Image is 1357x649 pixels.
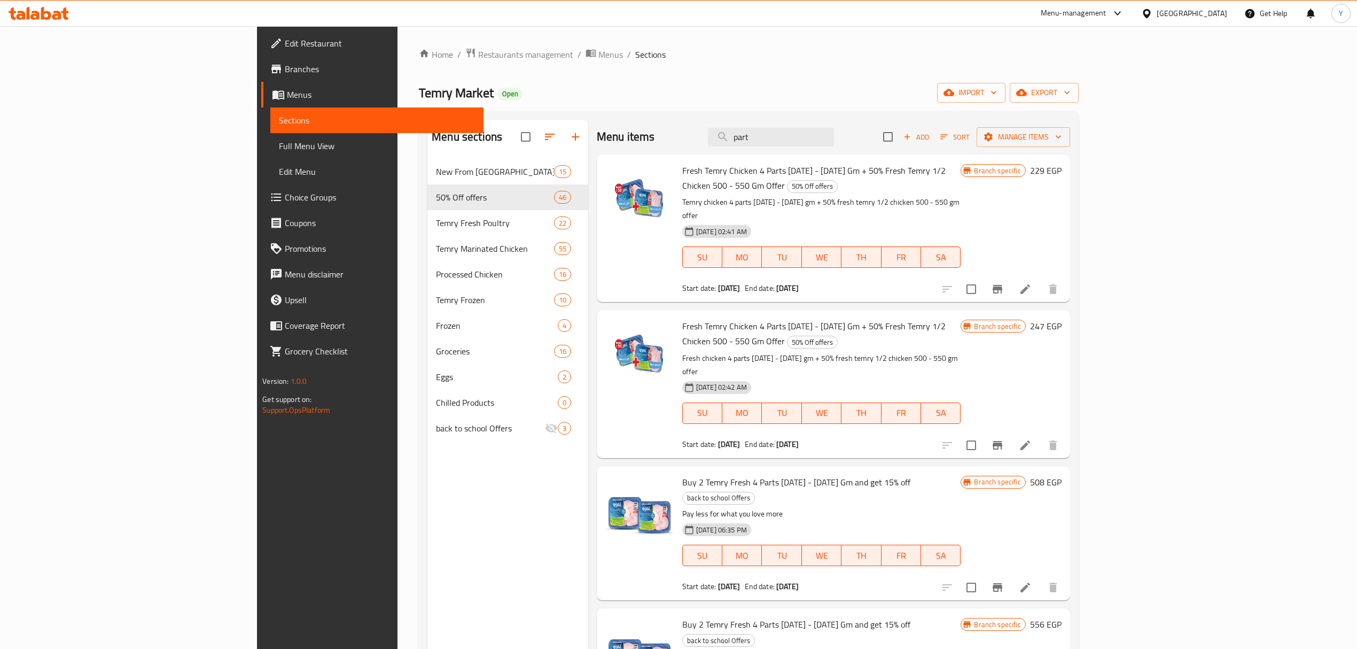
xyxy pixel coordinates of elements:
span: MO [727,405,758,421]
span: Full Menu View [279,140,475,152]
span: TU [766,405,797,421]
b: [DATE] [718,437,740,451]
span: SU [687,405,718,421]
span: Chilled Products [436,396,557,409]
span: back to school Offers [436,422,544,435]
span: Menus [287,88,475,101]
div: items [558,370,571,383]
p: Temry chicken 4 parts [DATE] - [DATE] gm + 50% fresh temry 1/2 chicken 500 - 550 gm offer [682,196,961,222]
span: SA [925,405,956,421]
span: FR [886,250,917,265]
button: MO [722,246,762,268]
span: Grocery Checklist [285,345,475,358]
span: Edit Menu [279,165,475,178]
a: Coverage Report [261,313,483,338]
span: [DATE] 06:35 PM [692,525,751,535]
div: Eggs2 [427,364,588,390]
span: TH [846,405,877,421]
span: Select to update [960,576,982,599]
div: Temry Marinated Chicken55 [427,236,588,261]
div: back to school Offers3 [427,415,588,441]
span: Select to update [960,278,982,300]
a: Edit menu item [1019,439,1032,452]
b: [DATE] [718,281,740,295]
span: SA [925,250,956,265]
a: Menus [586,48,623,61]
a: Branches [261,56,483,82]
div: Menu-management [1041,7,1106,20]
button: TH [841,246,881,268]
button: SU [682,545,722,566]
span: Menus [598,48,623,61]
button: TU [762,246,801,268]
div: items [554,268,571,281]
span: Branch specific [970,620,1025,630]
span: MO [727,548,758,563]
div: items [554,345,571,358]
h6: 508 EGP [1030,475,1062,490]
span: Y [1339,7,1343,19]
h6: 556 EGP [1030,617,1062,632]
span: TH [846,250,877,265]
span: Promotions [285,242,475,255]
span: Branch specific [970,166,1025,176]
a: Support.OpsPlatform [262,403,330,417]
span: back to school Offers [683,492,754,504]
div: Open [498,88,522,101]
span: Fresh Temry Chicken 4 Parts [DATE] - [DATE] Gm + 50% Fresh Temry 1/2 Chicken 500 - 550 Gm Offer [682,318,946,349]
button: WE [802,403,841,424]
span: [DATE] 02:42 AM [692,382,751,392]
div: Groceries16 [427,338,588,364]
button: SA [921,545,961,566]
span: 22 [555,218,571,228]
button: Sort [938,129,972,145]
span: End date: [745,580,775,593]
a: Coupons [261,210,483,236]
button: delete [1040,432,1066,458]
span: Frozen [436,319,557,332]
a: Edit Menu [270,159,483,184]
span: Groceries [436,345,553,358]
div: Eggs [436,370,557,383]
span: Open [498,89,522,98]
button: delete [1040,276,1066,302]
span: export [1018,86,1070,99]
span: Select all sections [514,126,537,148]
a: Restaurants management [465,48,573,61]
button: Branch-specific-item [985,432,1010,458]
svg: Inactive section [545,422,558,435]
div: back to school Offers [682,492,755,505]
span: Start date: [682,281,716,295]
span: Sort [940,131,970,143]
span: Sections [635,48,666,61]
nav: breadcrumb [419,48,1079,61]
input: search [708,128,834,146]
li: / [578,48,581,61]
span: 50% Off offers [436,191,553,204]
button: delete [1040,575,1066,600]
button: TH [841,403,881,424]
button: Branch-specific-item [985,276,1010,302]
span: 16 [555,269,571,280]
span: Select to update [960,434,982,457]
span: back to school Offers [683,635,754,647]
div: items [554,191,571,204]
div: Temry Fresh Poultry22 [427,210,588,236]
div: Temry Frozen10 [427,287,588,313]
span: Coupons [285,217,475,229]
span: 1.0.0 [291,374,307,388]
a: Menus [261,82,483,107]
span: 0 [558,398,571,408]
div: Frozen4 [427,313,588,338]
button: MO [722,403,762,424]
button: FR [882,403,921,424]
span: Sort items [933,129,977,145]
span: Sort sections [537,124,563,150]
a: Grocery Checklist [261,338,483,364]
span: Choice Groups [285,191,475,204]
button: Add section [563,124,588,150]
button: Manage items [977,127,1070,147]
span: Menu disclaimer [285,268,475,281]
div: Temry Marinated Chicken [436,242,553,255]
